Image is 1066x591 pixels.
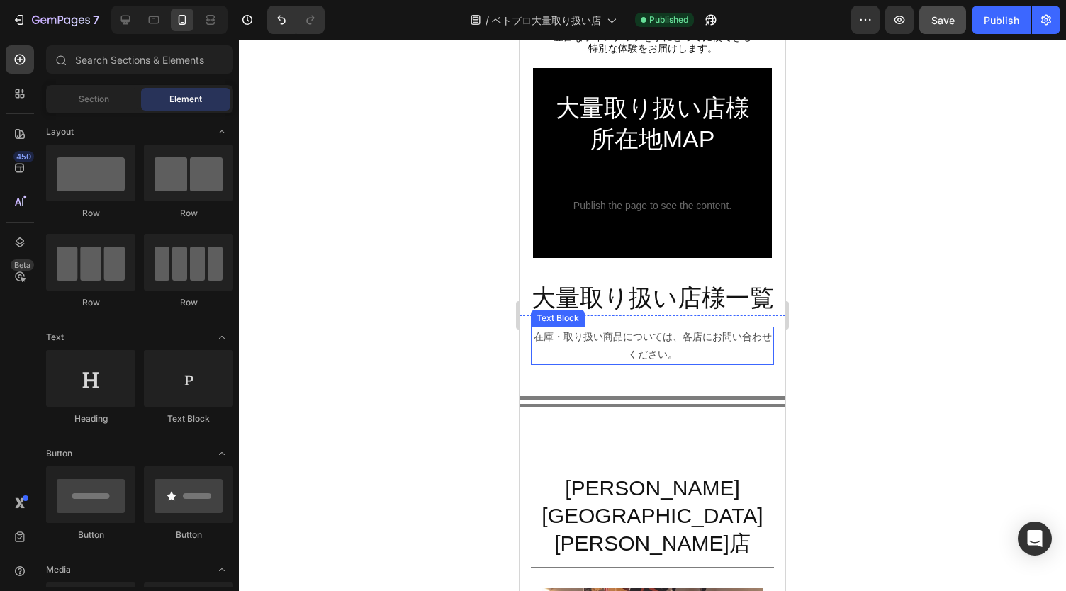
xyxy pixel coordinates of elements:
button: Save [919,6,966,34]
span: Toggle open [211,558,233,581]
iframe: Design area [520,40,785,591]
span: Layout [46,125,74,138]
div: 450 [13,151,34,162]
span: / [486,13,489,28]
span: Media [46,563,71,576]
div: Heading [46,412,135,425]
div: Publish [984,13,1019,28]
button: Publish [972,6,1031,34]
div: Row [144,207,233,220]
button: 7 [6,6,106,34]
div: Row [46,207,135,220]
div: Beta [11,259,34,271]
div: Button [46,529,135,541]
span: Toggle open [211,326,233,349]
span: Element [169,93,202,106]
div: Undo/Redo [267,6,325,34]
div: Row [144,296,233,309]
div: Button [144,529,233,541]
span: Save [931,14,955,26]
span: Published [649,13,688,26]
span: Toggle open [211,442,233,465]
div: Row [46,296,135,309]
div: Open Intercom Messenger [1018,522,1052,556]
span: Toggle open [211,120,233,143]
span: ベトプロ大量取り扱い店 [492,13,601,28]
span: Text [46,331,64,344]
div: Text Block [144,412,233,425]
span: Button [46,447,72,460]
input: Search Sections & Elements [46,45,233,74]
p: 7 [93,11,99,28]
span: Section [79,93,109,106]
